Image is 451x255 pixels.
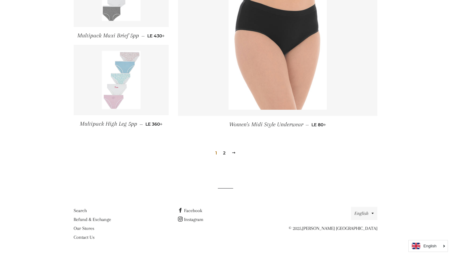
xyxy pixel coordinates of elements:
[221,148,228,158] a: 2
[74,208,87,213] a: Search
[213,148,219,158] span: 1
[302,226,377,231] a: [PERSON_NAME] [GEOGRAPHIC_DATA]
[80,120,137,127] span: Multipack High Leg 5pp
[74,234,94,240] a: Contact Us
[74,217,111,222] a: Refund & Exchange
[311,122,326,128] span: LE 80
[77,32,139,39] span: Multipack Maxi Brief 5pp
[141,33,145,39] span: —
[306,122,309,128] span: —
[423,244,437,248] i: English
[145,121,163,127] span: LE 360
[74,115,169,133] a: Multipack High Leg 5pp — LE 360
[147,33,165,39] span: LE 430
[282,225,377,232] p: © 2025,
[178,217,203,222] a: Instagram
[178,208,202,213] a: Facebook
[229,121,303,128] span: Women's Midi Style Underwear
[74,226,94,231] a: Our Stores
[412,243,445,249] a: English
[178,116,377,133] a: Women's Midi Style Underwear — LE 80
[74,27,169,44] a: Multipack Maxi Brief 5pp — LE 430
[140,121,143,127] span: —
[351,207,377,220] button: English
